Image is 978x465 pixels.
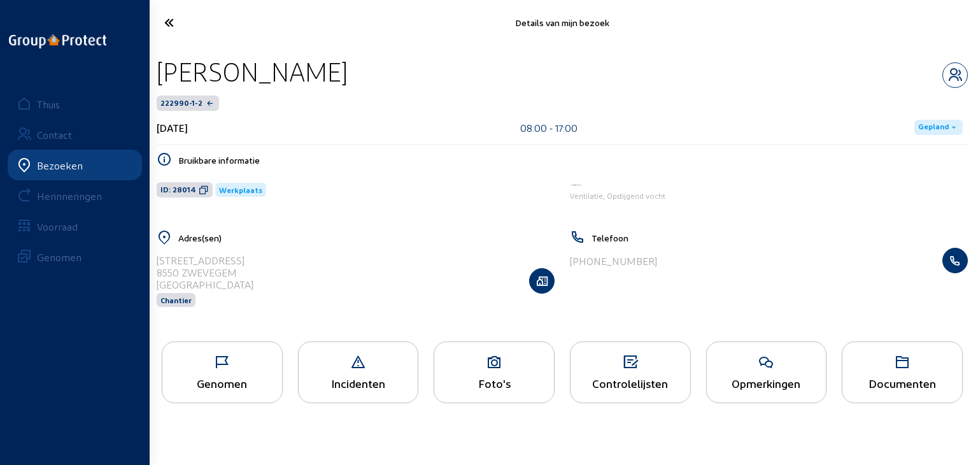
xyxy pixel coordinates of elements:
[9,34,106,48] img: logo-oneline.png
[8,180,142,211] a: Herinneringen
[331,376,385,390] font: Incidenten
[592,376,668,390] font: Controlelijsten
[478,376,511,390] font: Foto's
[570,255,657,267] font: [PHONE_NUMBER]
[520,122,578,134] font: 08:00 - 17:00
[37,220,78,232] font: Voorraad
[160,185,196,194] font: ID: 28014
[570,191,665,200] font: Ventilatie, Opstijgend vocht
[37,190,102,202] font: Herinneringen
[8,89,142,119] a: Thuis
[157,254,244,266] font: [STREET_ADDRESS]
[732,376,800,390] font: Opmerkingen
[157,122,188,134] font: [DATE]
[8,241,142,272] a: Genomen
[8,150,142,180] a: Bezoeken
[37,251,81,263] font: Genomen
[178,155,260,166] font: Bruikbare informatie
[160,296,192,304] font: Chantier
[157,266,237,278] font: 8550 ZWEVEGEM
[37,129,72,141] font: Contact
[515,17,609,28] font: Details van mijn bezoek
[8,119,142,150] a: Contact
[219,185,262,194] font: Werkplaats
[37,98,60,110] font: Thuis
[157,278,253,290] font: [GEOGRAPHIC_DATA]
[868,376,936,390] font: Documenten
[178,232,222,243] font: Adres(sen)
[37,159,83,171] font: Bezoeken
[197,376,247,390] font: Genomen
[8,211,142,241] a: Voorraad
[592,232,628,243] font: Telefoon
[157,55,348,86] font: [PERSON_NAME]
[918,122,949,131] font: Gepland
[160,98,202,107] font: 222990-1-2
[570,183,583,187] img: Aqua Protect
